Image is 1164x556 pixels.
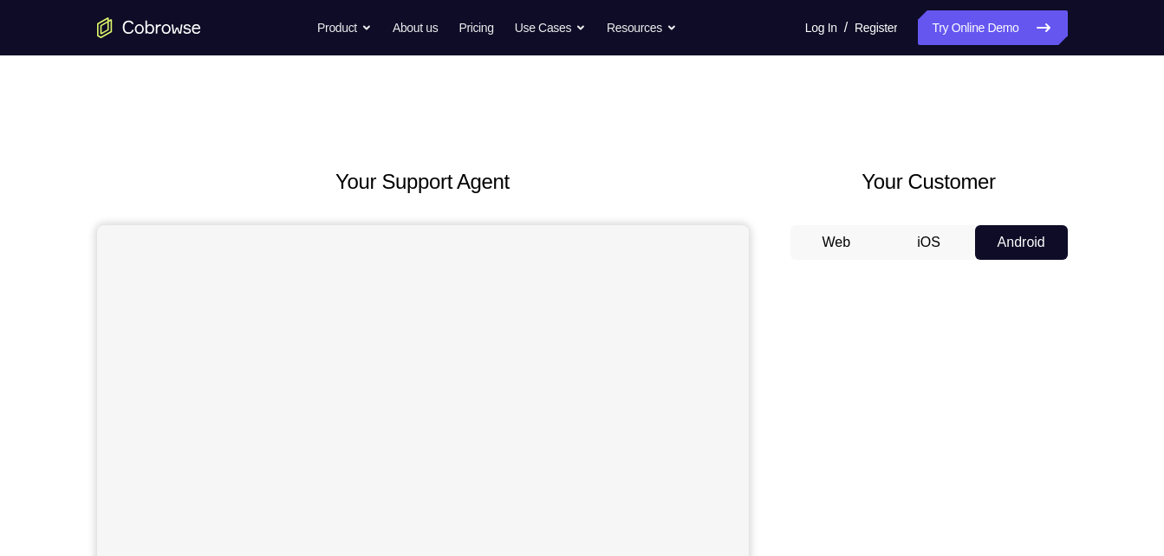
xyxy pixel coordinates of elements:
h2: Your Support Agent [97,166,749,197]
button: Resources [607,10,677,45]
button: iOS [882,225,975,260]
a: Pricing [458,10,493,45]
a: Log In [805,10,837,45]
button: Use Cases [515,10,586,45]
button: Web [790,225,883,260]
button: Product [317,10,372,45]
a: Try Online Demo [918,10,1067,45]
a: Go to the home page [97,17,201,38]
a: About us [393,10,438,45]
span: / [844,17,848,38]
h2: Your Customer [790,166,1068,197]
a: Register [855,10,897,45]
button: Android [975,225,1068,260]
